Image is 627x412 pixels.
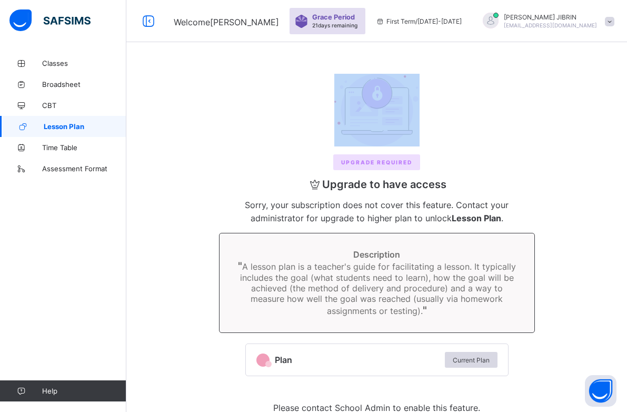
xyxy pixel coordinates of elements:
[42,164,126,173] span: Assessment Format
[42,101,126,110] span: CBT
[235,249,519,260] span: Description
[341,159,412,165] span: Upgrade REQUIRED
[238,260,242,272] span: "
[452,213,501,223] b: Lesson Plan
[219,178,535,191] span: Upgrade to have access
[42,80,126,89] span: Broadsheet
[312,22,357,28] span: 21 days remaining
[42,59,126,67] span: Classes
[453,356,490,364] span: Current Plan
[245,200,509,223] span: Sorry, your subscription does not cover this feature. Contact your administrator for upgrade to h...
[275,355,440,365] span: Plan
[334,74,420,146] img: upgrade.6110063f93bfcd33cea47338b18df3b1.svg
[9,9,91,32] img: safsims
[585,375,616,407] button: Open asap
[312,13,355,21] span: Grace Period
[42,387,126,395] span: Help
[504,13,597,21] span: [PERSON_NAME] JIBRIN
[472,13,620,30] div: IBRAHIMJIBRIN
[174,17,279,27] span: Welcome [PERSON_NAME]
[238,261,516,316] span: A lesson plan is a teacher's guide for facilitating a lesson. It typically includes the goal (wha...
[504,22,597,28] span: [EMAIL_ADDRESS][DOMAIN_NAME]
[423,304,427,317] span: "
[376,17,462,25] span: session/term information
[295,15,308,28] img: sticker-purple.71386a28dfed39d6af7621340158ba97.svg
[42,143,126,152] span: Time Table
[44,122,126,131] span: Lesson Plan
